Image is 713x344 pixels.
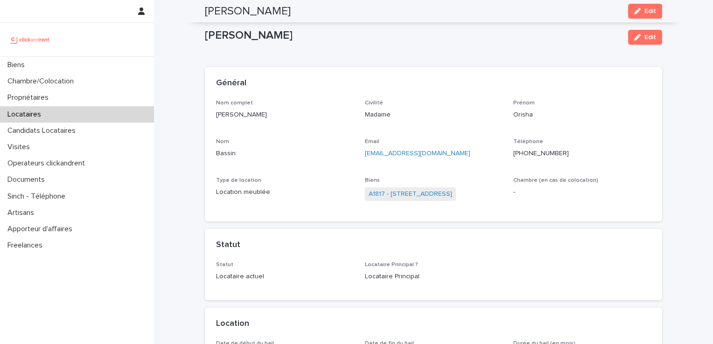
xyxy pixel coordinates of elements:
[4,208,42,217] p: Artisans
[4,159,92,168] p: Operateurs clickandrent
[369,189,452,199] a: A1817 - [STREET_ADDRESS]
[513,178,598,183] span: Chambre (en cas de colocation)
[513,100,535,106] span: Prénom
[644,34,656,41] span: Edit
[7,30,53,49] img: UCB0brd3T0yccxBKYDjQ
[365,139,379,144] span: Email
[4,61,32,69] p: Biens
[4,175,52,184] p: Documents
[216,319,249,329] h2: Location
[365,150,470,157] a: [EMAIL_ADDRESS][DOMAIN_NAME]
[4,225,80,234] p: Apporteur d'affaires
[216,100,253,106] span: Nom complet
[216,178,261,183] span: Type de location
[216,262,233,268] span: Statut
[513,110,651,120] p: Orisha
[4,126,83,135] p: Candidats Locataires
[513,149,651,158] p: [PHONE_NUMBER]
[216,240,240,250] h2: Statut
[205,5,291,18] h2: [PERSON_NAME]
[4,192,73,201] p: Sinch - Téléphone
[644,8,656,14] span: Edit
[216,78,246,89] h2: Général
[4,110,49,119] p: Locataires
[365,262,418,268] span: Locataire Principal ?
[628,4,662,19] button: Edit
[216,149,354,158] p: Bassin
[4,93,56,102] p: Propriétaires
[365,100,383,106] span: Civilité
[365,178,380,183] span: Biens
[4,143,37,151] p: Visites
[216,272,354,282] p: Locataire actuel
[628,30,662,45] button: Edit
[513,139,543,144] span: Téléphone
[513,187,651,197] p: -
[365,110,503,120] p: Madame
[216,187,354,197] p: Location meublée
[205,29,621,42] p: [PERSON_NAME]
[4,241,50,250] p: Freelances
[365,272,503,282] p: Locataire Principal
[4,77,81,86] p: Chambre/Colocation
[216,139,229,144] span: Nom
[216,110,354,120] p: [PERSON_NAME]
